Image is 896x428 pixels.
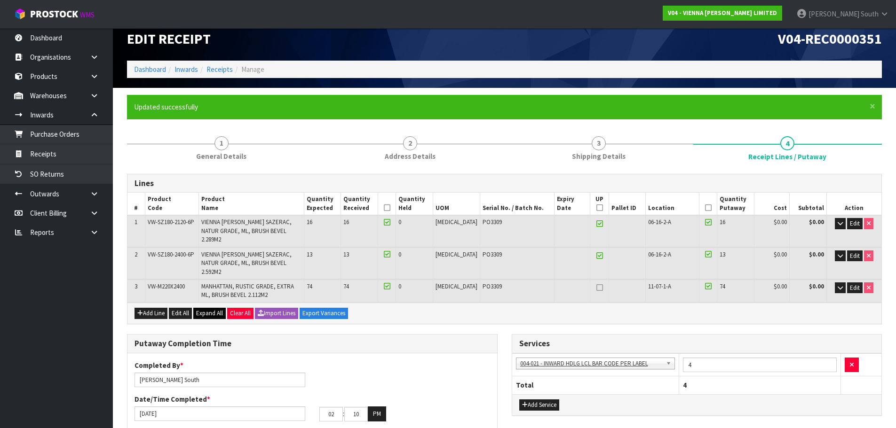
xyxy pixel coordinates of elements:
span: 0 [398,282,401,290]
span: × [870,100,875,113]
span: 74 [720,282,725,290]
label: Date/Time Completed [135,394,210,404]
a: V04 - VIENNA [PERSON_NAME] LIMITED [663,6,782,21]
small: WMS [80,10,95,19]
span: 1 [214,136,229,150]
span: 2 [403,136,417,150]
button: Add Line [135,308,167,319]
span: 11-07-1-A [648,282,671,290]
label: Completed By [135,360,183,370]
span: General Details [196,151,246,161]
span: VW-SZ180-2120-6P [148,218,194,226]
button: Import Lines [255,308,298,319]
button: PM [368,406,386,421]
span: $0.00 [774,218,787,226]
span: Address Details [385,151,436,161]
span: 3 [135,282,137,290]
input: MM [344,407,368,421]
h3: Lines [135,179,874,188]
span: V04-REC0000351 [778,30,882,47]
span: VIENNA [PERSON_NAME] SAZERAC, NATUR GRADE, ML, BRUSH BEVEL 2.289M2 [201,218,292,243]
th: Quantity Expected [304,193,341,215]
input: Date/Time completed [135,406,305,421]
span: 16 [720,218,725,226]
th: Pallet ID [609,193,645,215]
button: Edit All [169,308,192,319]
span: 13 [720,250,725,258]
button: Edit [847,218,863,229]
span: Manage [241,65,264,74]
strong: $0.00 [809,250,824,258]
span: MANHATTAN, RUSTIC GRADE, EXTRA ML, BRUSH BEVEL 2.112M2 [201,282,294,299]
span: Shipping Details [572,151,626,161]
span: [MEDICAL_DATA] [436,218,477,226]
span: 74 [343,282,349,290]
a: Receipts [206,65,233,74]
strong: $0.00 [809,282,824,290]
td: : [343,406,344,421]
span: ProStock [30,8,78,20]
span: 3 [592,136,606,150]
span: [PERSON_NAME] [809,9,859,18]
a: Dashboard [134,65,166,74]
span: Edit [850,219,860,227]
span: $0.00 [774,282,787,290]
span: 0 [398,250,401,258]
span: VIENNA [PERSON_NAME] SAZERAC, NATUR GRADE, ML, BRUSH BEVEL 2.592M2 [201,250,292,276]
th: Subtotal [790,193,826,215]
span: VW-M220X2400 [148,282,185,290]
span: 06-16-2-A [648,218,671,226]
span: [MEDICAL_DATA] [436,282,477,290]
span: 004-021 - INWARD HDLG LCL BAR CODE PER LABEL [520,358,662,369]
span: 16 [343,218,349,226]
strong: V04 - VIENNA [PERSON_NAME] LIMITED [668,9,777,17]
span: 13 [307,250,312,258]
th: Expiry Date [555,193,590,215]
th: # [127,193,145,215]
th: UOM [433,193,480,215]
span: Edit [850,252,860,260]
th: UP [590,193,609,215]
span: 16 [307,218,312,226]
th: Product Name [199,193,304,215]
button: Export Variances [300,308,348,319]
span: 13 [343,250,349,258]
span: 74 [307,282,312,290]
span: Expand All [196,309,223,317]
span: PO3309 [483,218,502,226]
th: Quantity Putaway [717,193,754,215]
span: 0 [398,218,401,226]
th: Total [512,376,679,394]
span: 4 [683,381,687,389]
span: 06-16-2-A [648,250,671,258]
span: South [861,9,879,18]
button: Expand All [193,308,226,319]
input: HH [319,407,343,421]
button: Clear All [227,308,254,319]
span: VW-SZ180-2400-6P [148,250,194,258]
span: Updated successfully [134,102,198,111]
a: Inwards [174,65,198,74]
span: PO3309 [483,282,502,290]
img: cube-alt.png [14,8,26,20]
span: Edit Receipt [127,30,211,47]
span: 4 [780,136,794,150]
h3: Services [519,339,875,348]
th: Quantity Held [396,193,433,215]
button: Edit [847,282,863,294]
span: PO3309 [483,250,502,258]
th: Cost [754,193,789,215]
button: Edit [847,250,863,262]
button: Add Service [519,399,559,411]
span: 1 [135,218,137,226]
th: Location [646,193,699,215]
strong: $0.00 [809,218,824,226]
span: 2 [135,250,137,258]
span: Receipt Lines / Putaway [748,152,826,162]
h3: Putaway Completion Time [135,339,490,348]
span: Edit [850,284,860,292]
th: Product Code [145,193,198,215]
span: $0.00 [774,250,787,258]
th: Quantity Received [341,193,378,215]
span: [MEDICAL_DATA] [436,250,477,258]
